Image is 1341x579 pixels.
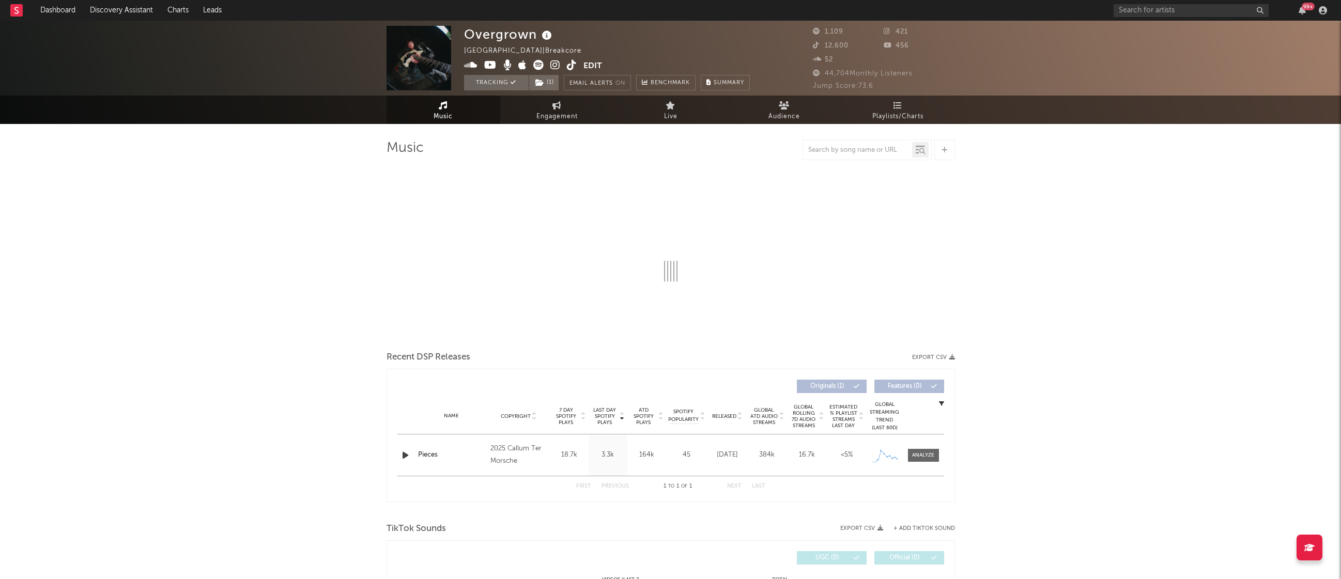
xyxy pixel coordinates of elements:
[591,450,625,460] div: 3.3k
[829,450,864,460] div: <5%
[727,483,742,489] button: Next
[387,96,500,124] a: Music
[464,45,593,57] div: [GEOGRAPHIC_DATA] | Breakcore
[668,408,699,424] span: Spotify Popularity
[536,111,578,123] span: Engagement
[797,551,867,565] button: UGC(0)
[464,26,554,43] div: Overgrown
[912,354,955,361] button: Export CSV
[464,75,529,90] button: Tracking
[552,450,586,460] div: 18.7k
[664,111,677,123] span: Live
[500,96,614,124] a: Engagement
[1299,6,1306,14] button: 99+
[874,380,944,393] button: Features(0)
[813,56,833,63] span: 52
[614,96,728,124] a: Live
[790,450,824,460] div: 16.7k
[583,60,602,73] button: Edit
[893,526,955,531] button: + Add TikTok Sound
[602,483,629,489] button: Previous
[529,75,559,90] span: ( 1 )
[1114,4,1269,17] input: Search for artists
[813,42,849,49] span: 12,600
[804,383,851,389] span: Originals ( 1 )
[564,75,631,90] button: Email AlertsOn
[750,407,778,426] span: Global ATD Audio Streams
[501,413,531,419] span: Copyright
[434,111,453,123] span: Music
[615,81,625,86] em: On
[803,146,912,154] input: Search by song name or URL
[804,555,851,561] span: UGC ( 0 )
[712,413,736,419] span: Released
[630,407,657,426] span: ATD Spotify Plays
[651,77,690,89] span: Benchmark
[710,450,745,460] div: [DATE]
[490,443,547,467] div: 2025 Callum Ter Morsche
[418,450,486,460] a: Pieces
[636,75,696,90] a: Benchmark
[1302,3,1315,10] div: 99 +
[591,407,619,426] span: Last Day Spotify Plays
[813,70,913,77] span: 44,704 Monthly Listeners
[701,75,750,90] button: Summary
[668,484,674,489] span: to
[752,483,765,489] button: Last
[884,42,909,49] span: 456
[728,96,841,124] a: Audience
[790,404,818,429] span: Global Rolling 7D Audio Streams
[552,407,580,426] span: 7 Day Spotify Plays
[529,75,559,90] button: (1)
[650,480,706,493] div: 1 1 1
[387,351,470,364] span: Recent DSP Releases
[813,28,843,35] span: 1,109
[841,96,955,124] a: Playlists/Charts
[872,111,923,123] span: Playlists/Charts
[576,483,591,489] button: First
[681,484,687,489] span: of
[768,111,800,123] span: Audience
[869,401,900,432] div: Global Streaming Trend (Last 60D)
[881,383,929,389] span: Features ( 0 )
[884,28,908,35] span: 421
[714,80,744,86] span: Summary
[797,380,867,393] button: Originals(1)
[883,526,955,531] button: + Add TikTok Sound
[418,412,486,420] div: Name
[881,555,929,561] span: Official ( 0 )
[630,450,664,460] div: 164k
[813,83,873,89] span: Jump Score: 73.6
[669,450,705,460] div: 45
[750,450,784,460] div: 384k
[840,525,883,531] button: Export CSV
[874,551,944,565] button: Official(0)
[387,523,446,535] span: TikTok Sounds
[829,404,858,429] span: Estimated % Playlist Streams Last Day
